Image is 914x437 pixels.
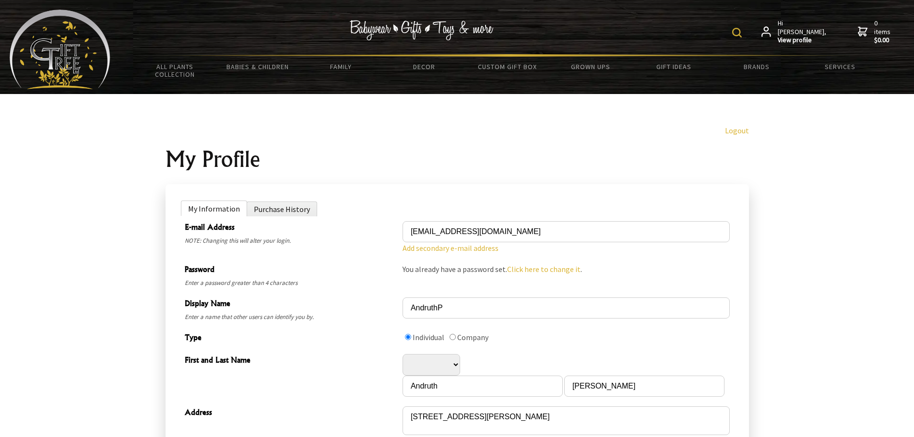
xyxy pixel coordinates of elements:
a: Custom Gift Box [466,57,549,77]
strong: $0.00 [874,36,892,45]
a: Grown Ups [549,57,632,77]
span: First and Last Name [185,354,398,368]
li: My Information [181,201,247,216]
span: E-mail Address [185,221,398,235]
strong: View profile [778,36,827,45]
select: First and Last Name [403,354,460,376]
input: E-mail Address [403,221,730,242]
a: Services [798,57,881,77]
a: Gift Ideas [632,57,715,77]
a: Click here to change it [507,264,581,274]
input: First and Last Name [564,376,724,397]
div: You already have a password set. . [403,263,730,275]
a: Add secondary e-mail address [403,243,499,253]
a: Babies & Children [216,57,299,77]
span: 0 items [874,19,892,45]
img: Babywear - Gifts - Toys & more [349,20,493,40]
a: Brands [715,57,798,77]
a: All Plants Collection [133,57,216,84]
span: Password [185,263,398,277]
span: Type [185,331,398,345]
a: Decor [382,57,465,77]
a: Logout [725,126,749,135]
span: Display Name [185,297,398,311]
input: Display Name [403,297,730,319]
textarea: Address [403,406,730,435]
span: Enter a name that other users can identify you by. [185,311,398,323]
span: Hi [PERSON_NAME], [778,19,827,45]
h1: My Profile [166,148,749,171]
input: Type [450,334,456,340]
input: First and Last Name [403,376,563,397]
span: Enter a password greater than 4 characters [185,277,398,289]
li: Purchase History [247,201,317,216]
img: product search [732,28,742,37]
span: Address [185,406,398,420]
a: Family [299,57,382,77]
label: Individual [413,332,444,342]
a: Hi [PERSON_NAME],View profile [761,19,827,45]
img: Babyware - Gifts - Toys and more... [10,10,110,89]
label: Company [457,332,488,342]
input: Type [405,334,411,340]
a: 0 items$0.00 [858,19,892,45]
span: NOTE: Changing this will alter your login. [185,235,398,247]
